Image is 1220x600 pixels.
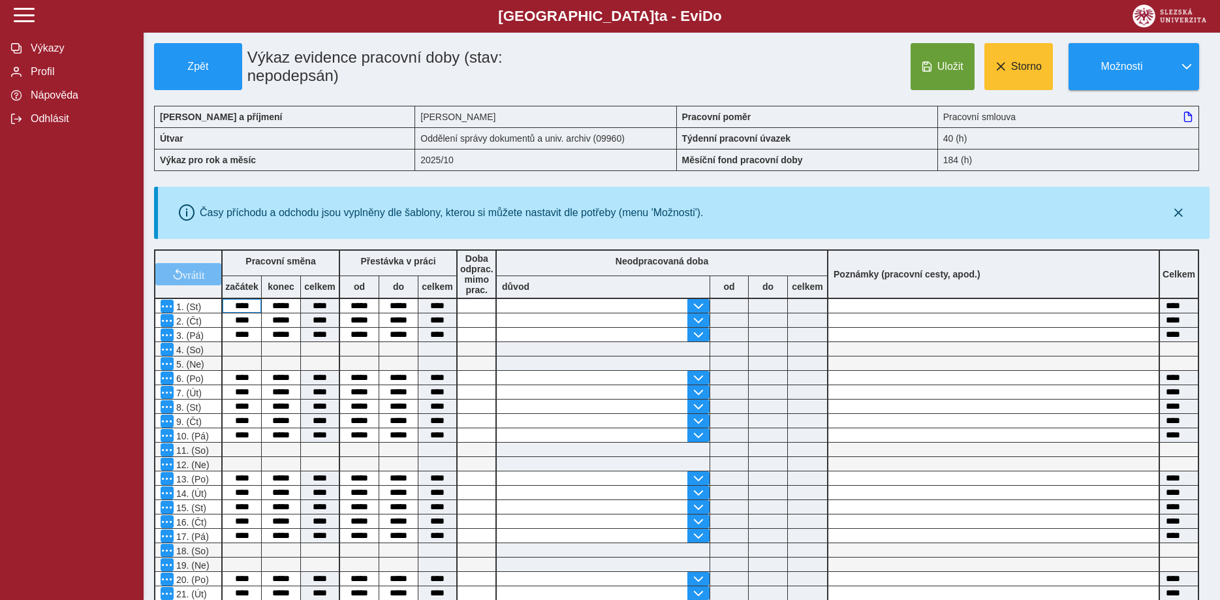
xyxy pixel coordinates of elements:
[161,429,174,442] button: Menu
[1069,43,1174,90] button: Možnosti
[654,8,659,24] span: t
[360,256,435,266] b: Přestávka v práci
[984,43,1053,90] button: Storno
[161,472,174,485] button: Menu
[183,269,205,279] span: vrátit
[174,546,209,556] span: 18. (So)
[161,587,174,600] button: Menu
[1080,61,1164,72] span: Možnosti
[1163,269,1195,279] b: Celkem
[174,460,210,470] span: 12. (Ne)
[161,458,174,471] button: Menu
[160,133,183,144] b: Útvar
[1133,5,1206,27] img: logo_web_su.png
[174,474,209,484] span: 13. (Po)
[174,517,207,528] span: 16. (Čt)
[938,106,1199,127] div: Pracovní smlouva
[937,61,963,72] span: Uložit
[161,300,174,313] button: Menu
[154,43,242,90] button: Zpět
[161,443,174,456] button: Menu
[161,343,174,356] button: Menu
[415,127,676,149] div: Oddělení správy dokumentů a univ. archiv (09960)
[161,544,174,557] button: Menu
[713,8,722,24] span: o
[174,560,210,571] span: 19. (Ne)
[460,253,493,295] b: Doba odprac. mimo prac.
[174,359,204,370] span: 5. (Ne)
[682,155,803,165] b: Měsíční fond pracovní doby
[938,127,1199,149] div: 40 (h)
[27,66,133,78] span: Profil
[174,373,204,384] span: 6. (Po)
[174,445,209,456] span: 11. (So)
[788,281,827,292] b: celkem
[161,573,174,586] button: Menu
[418,281,456,292] b: celkem
[242,43,594,90] h1: Výkaz evidence pracovní doby (stav: nepodepsán)
[155,263,221,285] button: vrátit
[174,330,204,341] span: 3. (Pá)
[702,8,713,24] span: D
[161,314,174,327] button: Menu
[174,531,209,542] span: 17. (Pá)
[749,281,787,292] b: do
[39,8,1181,25] b: [GEOGRAPHIC_DATA] a - Evi
[161,558,174,571] button: Menu
[160,61,236,72] span: Zpět
[27,89,133,101] span: Nápověda
[174,488,207,499] span: 14. (Út)
[301,281,339,292] b: celkem
[262,281,300,292] b: konec
[161,371,174,385] button: Menu
[161,386,174,399] button: Menu
[160,155,256,165] b: Výkaz pro rok a měsíc
[828,269,986,279] b: Poznámky (pracovní cesty, apod.)
[27,42,133,54] span: Výkazy
[161,486,174,499] button: Menu
[161,515,174,528] button: Menu
[245,256,315,266] b: Pracovní směna
[710,281,748,292] b: od
[682,133,791,144] b: Týdenní pracovní úvazek
[223,281,261,292] b: začátek
[1011,61,1042,72] span: Storno
[174,388,202,398] span: 7. (Út)
[174,302,201,312] span: 1. (St)
[174,345,204,355] span: 4. (So)
[911,43,975,90] button: Uložit
[174,402,201,413] span: 8. (St)
[161,328,174,341] button: Menu
[161,415,174,428] button: Menu
[340,281,379,292] b: od
[502,281,529,292] b: důvod
[174,431,209,441] span: 10. (Pá)
[27,113,133,125] span: Odhlásit
[174,575,209,585] span: 20. (Po)
[415,149,676,171] div: 2025/10
[161,501,174,514] button: Menu
[174,417,202,427] span: 9. (Čt)
[174,503,206,513] span: 15. (St)
[161,400,174,413] button: Menu
[174,589,207,599] span: 21. (Út)
[200,207,704,219] div: Časy příchodu a odchodu jsou vyplněny dle šablony, kterou si můžete nastavit dle potřeby (menu 'M...
[174,316,202,326] span: 2. (Čt)
[682,112,751,122] b: Pracovní poměr
[160,112,282,122] b: [PERSON_NAME] a příjmení
[161,357,174,370] button: Menu
[415,106,676,127] div: [PERSON_NAME]
[938,149,1199,171] div: 184 (h)
[616,256,708,266] b: Neodpracovaná doba
[379,281,418,292] b: do
[161,529,174,543] button: Menu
